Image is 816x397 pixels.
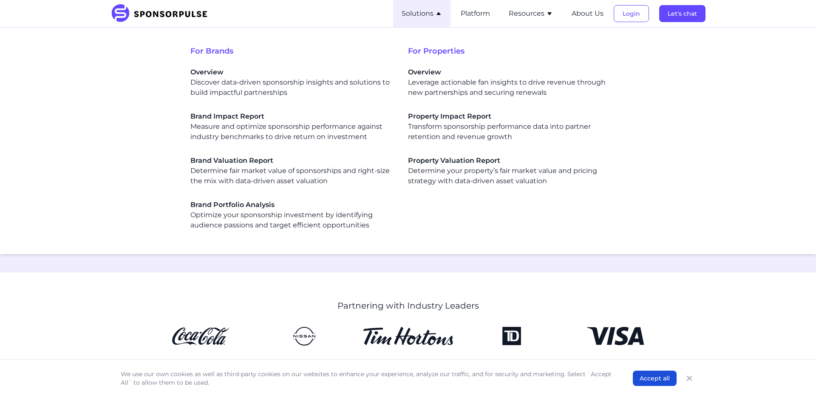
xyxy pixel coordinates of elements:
[614,10,649,17] a: Login
[570,327,660,346] img: Visa
[363,327,453,346] img: Tim Hortons
[190,67,394,98] div: Discover data-driven sponsorship insights and solutions to build impactful partnerships
[214,300,603,312] p: Partnering with Industry Leaders
[408,111,612,122] span: Property Impact Report
[190,67,394,98] a: OverviewDiscover data-driven sponsorship insights and solutions to build impactful partnerships
[121,370,616,387] p: We use our own cookies as well as third-party cookies on our websites to enhance your experience,...
[190,200,394,210] span: Brand Portfolio Analysis
[259,327,349,346] img: Nissan
[190,45,408,57] span: For Brands
[408,67,612,98] div: Leverage actionable fan insights to drive revenue through new partnerships and securing renewals
[190,67,394,77] span: Overview
[461,9,490,19] button: Platform
[408,111,612,142] a: Property Impact ReportTransform sponsorship performance data into partner retention and revenue g...
[190,156,394,166] span: Brand Valuation Report
[461,10,490,17] a: Platform
[156,327,246,346] img: CocaCola
[408,45,626,57] span: For Properties
[509,9,553,19] button: Resources
[614,5,649,22] button: Login
[408,156,612,186] div: Determine your property’s fair market value and pricing strategy with data-driven asset valuation
[659,10,705,17] a: Let's chat
[572,9,603,19] button: About Us
[408,156,612,166] span: Property Valuation Report
[683,372,695,384] button: Close
[572,10,603,17] a: About Us
[408,156,612,186] a: Property Valuation ReportDetermine your property’s fair market value and pricing strategy with da...
[408,67,612,77] span: Overview
[402,9,442,19] button: Solutions
[190,200,394,230] a: Brand Portfolio AnalysisOptimize your sponsorship investment by identifying audience passions and...
[110,4,214,23] img: SponsorPulse
[408,67,612,98] a: OverviewLeverage actionable fan insights to drive revenue through new partnerships and securing r...
[190,111,394,122] span: Brand Impact Report
[190,200,394,230] div: Optimize your sponsorship investment by identifying audience passions and target efficient opport...
[408,111,612,142] div: Transform sponsorship performance data into partner retention and revenue growth
[659,5,705,22] button: Let's chat
[190,156,394,186] div: Determine fair market value of sponsorships and right-size the mix with data-driven asset valuation
[190,156,394,186] a: Brand Valuation ReportDetermine fair market value of sponsorships and right-size the mix with dat...
[467,327,557,346] img: TD
[190,111,394,142] div: Measure and optimize sponsorship performance against industry benchmarks to drive return on inves...
[633,371,677,386] button: Accept all
[190,111,394,142] a: Brand Impact ReportMeasure and optimize sponsorship performance against industry benchmarks to dr...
